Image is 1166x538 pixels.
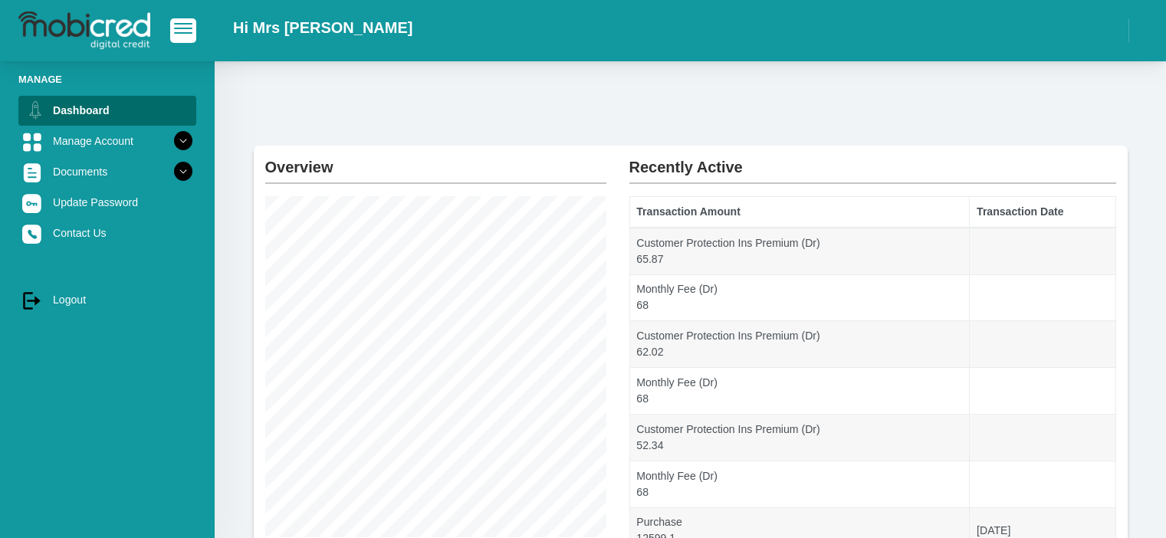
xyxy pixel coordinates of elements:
[629,461,970,507] td: Monthly Fee (Dr) 68
[629,146,1116,176] h2: Recently Active
[18,188,196,217] a: Update Password
[629,197,970,228] th: Transaction Amount
[18,157,196,186] a: Documents
[629,321,970,368] td: Customer Protection Ins Premium (Dr) 62.02
[18,285,196,314] a: Logout
[233,18,412,37] h2: Hi Mrs [PERSON_NAME]
[18,126,196,156] a: Manage Account
[629,414,970,461] td: Customer Protection Ins Premium (Dr) 52.34
[629,274,970,321] td: Monthly Fee (Dr) 68
[265,146,606,176] h2: Overview
[18,96,196,125] a: Dashboard
[18,72,196,87] li: Manage
[629,228,970,274] td: Customer Protection Ins Premium (Dr) 65.87
[629,368,970,415] td: Monthly Fee (Dr) 68
[18,11,150,50] img: logo-mobicred.svg
[970,197,1115,228] th: Transaction Date
[18,218,196,248] a: Contact Us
